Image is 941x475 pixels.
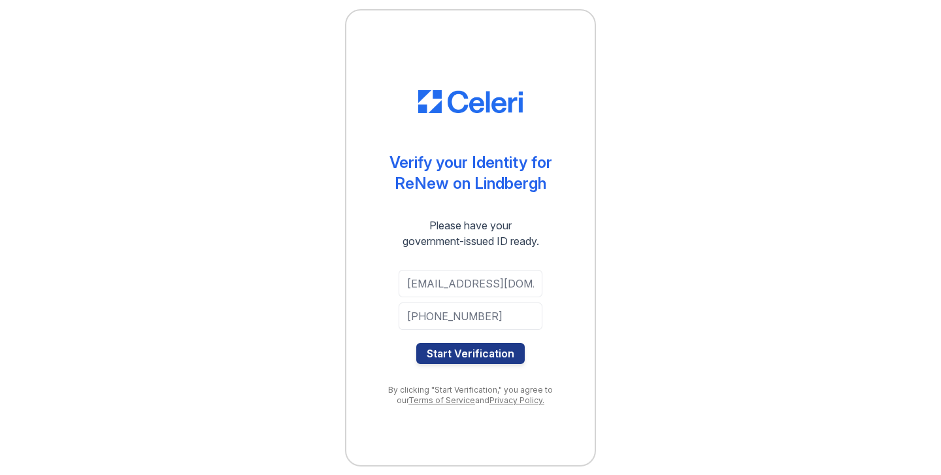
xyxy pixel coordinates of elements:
[372,385,569,406] div: By clicking "Start Verification," you agree to our and
[399,303,542,330] input: Phone
[408,395,475,405] a: Terms of Service
[399,270,542,297] input: Email
[416,343,525,364] button: Start Verification
[389,152,552,194] div: Verify your Identity for ReNew on Lindbergh
[489,395,544,405] a: Privacy Policy.
[418,90,523,114] img: CE_Logo_Blue-a8612792a0a2168367f1c8372b55b34899dd931a85d93a1a3d3e32e68fde9ad4.png
[379,218,563,249] div: Please have your government-issued ID ready.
